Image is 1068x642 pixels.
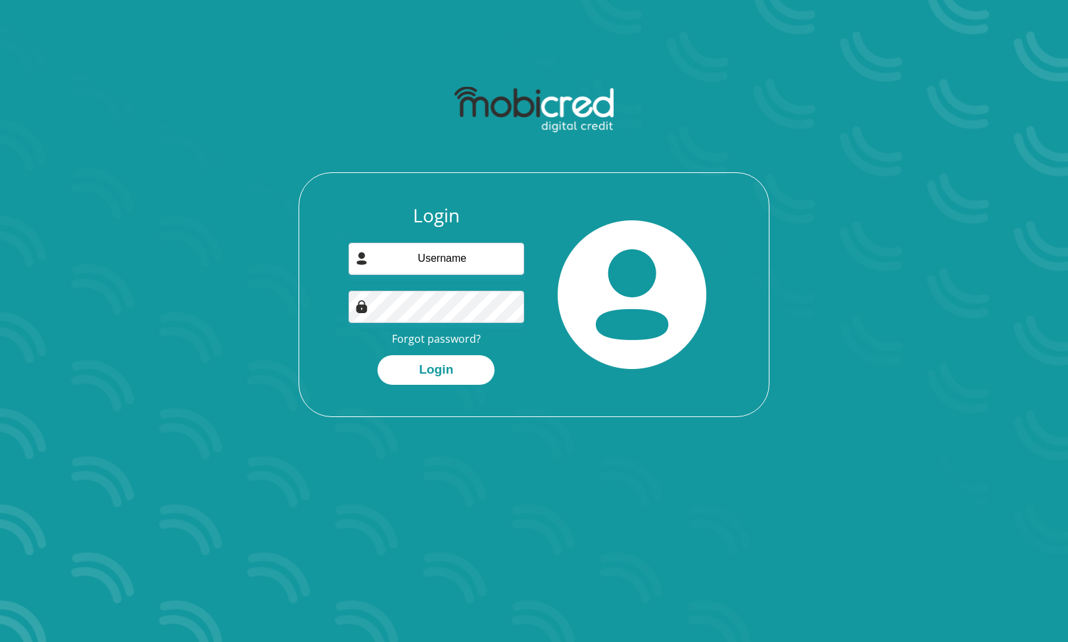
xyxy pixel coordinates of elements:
a: Forgot password? [392,332,481,346]
h3: Login [349,205,525,227]
img: mobicred logo [454,87,613,133]
img: Image [355,300,368,313]
input: Username [349,243,525,275]
img: user-icon image [355,252,368,265]
button: Login [377,355,495,385]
